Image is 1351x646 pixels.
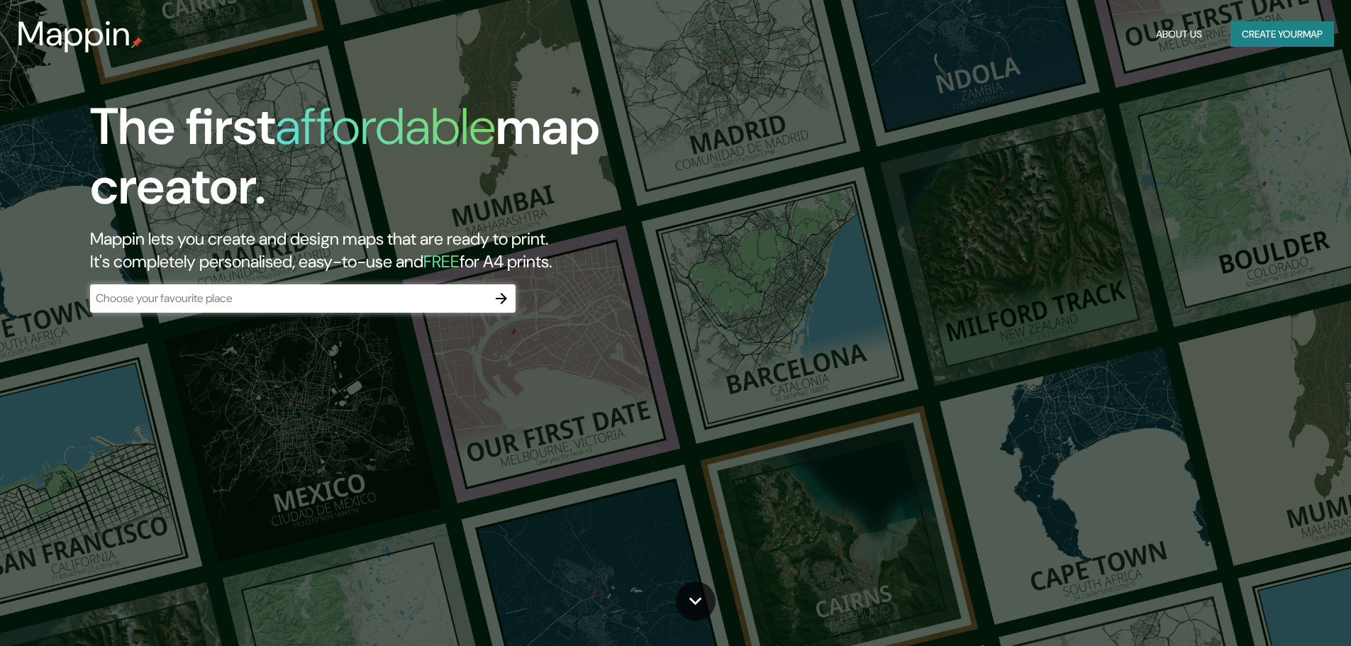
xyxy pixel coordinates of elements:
[1225,591,1335,630] iframe: Help widget launcher
[131,37,143,48] img: mappin-pin
[17,14,131,54] h3: Mappin
[90,290,487,306] input: Choose your favourite place
[1150,21,1208,48] button: About Us
[1230,21,1334,48] button: Create yourmap
[275,94,496,160] h1: affordable
[423,250,460,272] h5: FREE
[90,97,766,228] h1: The first map creator.
[90,228,766,273] h2: Mappin lets you create and design maps that are ready to print. It's completely personalised, eas...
